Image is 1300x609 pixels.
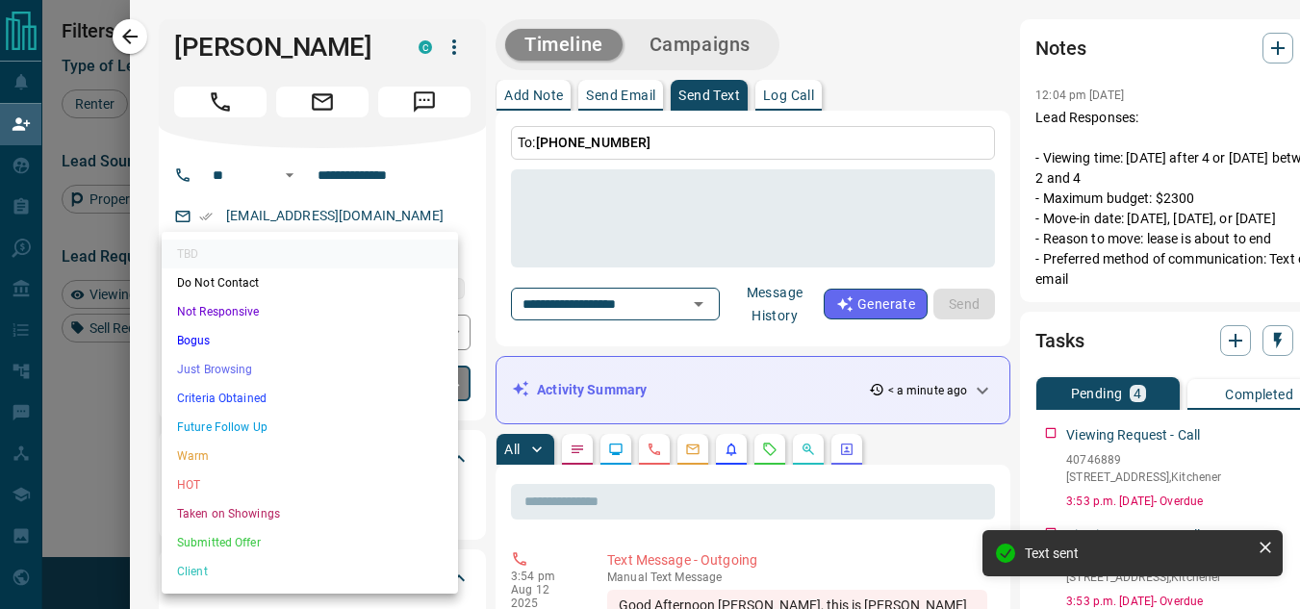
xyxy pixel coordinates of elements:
[162,297,458,326] li: Not Responsive
[162,499,458,528] li: Taken on Showings
[162,355,458,384] li: Just Browsing
[1025,546,1250,561] div: Text sent
[162,557,458,586] li: Client
[162,442,458,470] li: Warm
[162,413,458,442] li: Future Follow Up
[162,470,458,499] li: HOT
[162,268,458,297] li: Do Not Contact
[162,326,458,355] li: Bogus
[162,528,458,557] li: Submitted Offer
[162,384,458,413] li: Criteria Obtained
